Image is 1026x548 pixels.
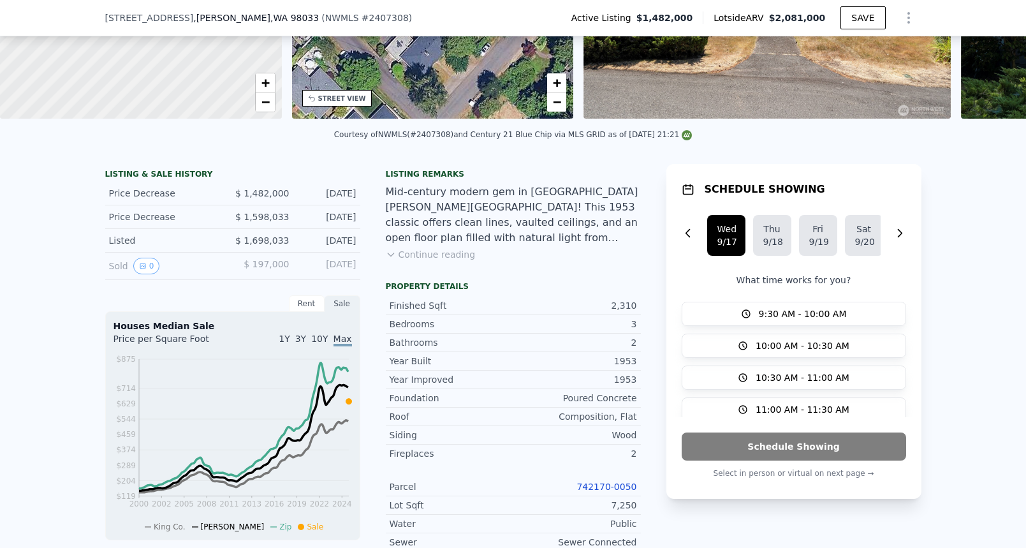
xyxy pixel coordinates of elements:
tspan: $544 [116,415,136,424]
div: Year Improved [390,373,513,386]
tspan: 2019 [287,500,307,508]
div: Roof [390,410,513,423]
span: Max [333,334,352,346]
tspan: $374 [116,445,136,454]
tspan: $875 [116,355,136,364]
span: + [261,75,269,91]
div: Bathrooms [390,336,513,349]
span: NWMLS [325,13,359,23]
a: Zoom in [547,73,566,93]
span: Active Listing [571,11,636,24]
div: [DATE] [300,258,356,274]
button: Thu9/18 [753,215,791,256]
div: Sat [855,223,873,235]
div: Siding [390,429,513,441]
div: Lot Sqft [390,499,513,512]
div: Wood [513,429,637,441]
a: 742170-0050 [576,482,636,492]
span: + [553,75,561,91]
tspan: 2016 [264,500,284,508]
div: Sold [109,258,223,274]
div: Water [390,517,513,530]
div: 2 [513,447,637,460]
tspan: 2005 [174,500,194,508]
span: Zip [279,522,291,531]
span: $1,482,000 [636,11,693,24]
button: Sat9/20 [845,215,883,256]
div: Listed [109,234,223,247]
span: King Co. [154,522,186,531]
span: − [261,94,269,110]
div: Parcel [390,480,513,493]
div: STREET VIEW [318,94,366,103]
div: 1953 [513,355,637,367]
div: 2 [513,336,637,349]
span: Sale [307,522,323,531]
span: , WA 98033 [270,13,319,23]
tspan: 2013 [242,500,261,508]
span: # 2407308 [362,13,409,23]
tspan: 2008 [196,500,216,508]
button: 10:30 AM - 11:00 AM [682,366,906,390]
tspan: $459 [116,430,136,439]
div: Wed [717,223,735,235]
div: 9/17 [717,235,735,248]
button: Fri9/19 [799,215,837,256]
span: , [PERSON_NAME] [193,11,319,24]
button: View historical data [133,258,160,274]
span: Lotside ARV [714,11,768,24]
div: Property details [386,281,641,292]
div: Sale [325,295,360,312]
span: $ 1,598,033 [235,212,289,222]
div: Price Decrease [109,211,223,223]
span: $ 1,698,033 [235,235,289,246]
div: Fireplaces [390,447,513,460]
img: NWMLS Logo [682,130,692,140]
div: 9/18 [763,235,781,248]
span: 10:30 AM - 11:00 AM [756,371,849,384]
div: Bedrooms [390,318,513,330]
div: LISTING & SALE HISTORY [105,169,360,182]
div: Courtesy of NWMLS (#2407308) and Century 21 Blue Chip via MLS GRID as of [DATE] 21:21 [334,130,693,139]
span: [PERSON_NAME] [201,522,265,531]
button: Show Options [896,5,921,31]
div: 2,310 [513,299,637,312]
span: 1Y [279,334,289,344]
div: 7,250 [513,499,637,512]
div: [DATE] [300,234,356,247]
tspan: 2022 [309,500,329,508]
button: Continue reading [386,248,476,261]
a: Zoom out [256,93,275,112]
a: Zoom in [256,73,275,93]
div: Price Decrease [109,187,223,200]
div: 9/20 [855,235,873,248]
div: 3 [513,318,637,330]
tspan: $204 [116,477,136,485]
span: 10Y [311,334,328,344]
h1: SCHEDULE SHOWING [705,182,825,197]
div: Price per Square Foot [114,332,233,353]
span: $ 197,000 [244,259,289,269]
div: Listing remarks [386,169,641,179]
button: SAVE [840,6,885,29]
button: Wed9/17 [707,215,745,256]
tspan: 2024 [332,500,352,508]
tspan: $714 [116,384,136,393]
tspan: $289 [116,461,136,470]
span: $2,081,000 [769,13,826,23]
span: 3Y [295,334,306,344]
tspan: 2011 [219,500,239,508]
div: Thu [763,223,781,235]
button: 9:30 AM - 10:00 AM [682,302,906,326]
a: Zoom out [547,93,566,112]
button: 11:00 AM - 11:30 AM [682,397,906,422]
div: ( ) [321,11,412,24]
span: [STREET_ADDRESS] [105,11,194,24]
span: − [553,94,561,110]
p: What time works for you? [682,274,906,286]
div: Foundation [390,392,513,404]
tspan: 2000 [129,500,149,508]
p: Select in person or virtual on next page → [682,466,906,481]
div: Year Built [390,355,513,367]
span: 10:00 AM - 10:30 AM [756,339,849,352]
